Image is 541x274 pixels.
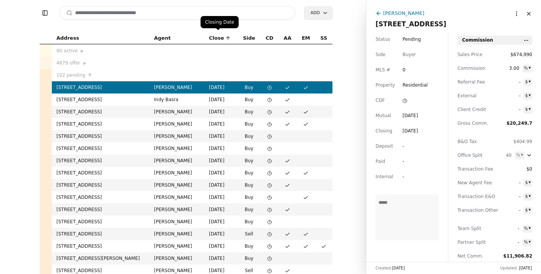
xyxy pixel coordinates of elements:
span: Commission [458,64,492,72]
span: Side [376,51,385,58]
button: $ [523,78,532,86]
td: [DATE] [204,93,238,106]
td: [PERSON_NAME] [149,81,204,93]
span: - [507,193,520,200]
div: ▾ [528,206,531,213]
div: Created: [376,265,405,271]
td: Buy [238,106,260,118]
span: AA [284,34,291,42]
span: 0 [403,66,416,74]
span: - [507,92,520,100]
div: ▾ [528,193,531,200]
td: [DATE] [204,142,238,155]
span: Referral Fee [458,78,492,86]
td: [DATE] [204,118,238,130]
td: [DATE] [204,81,238,93]
td: [STREET_ADDRESS] [52,81,149,93]
div: ▾ [528,225,531,232]
span: Side [243,34,255,42]
button: % [522,239,532,246]
td: Buy [238,240,260,252]
div: Buyer [403,51,416,58]
span: [DATE] [392,266,405,270]
td: [PERSON_NAME] [149,240,204,252]
span: CDF [376,97,385,104]
div: - [403,142,416,150]
span: CD [266,34,273,42]
div: - [403,158,416,165]
td: Buy [238,167,260,179]
td: [DATE] [204,130,238,142]
td: Buy [238,142,260,155]
span: Close [209,34,224,42]
td: [STREET_ADDRESS] [52,106,149,118]
span: Transaction Fee [458,165,492,173]
span: B&O Tax [458,138,492,145]
div: Closing Date [201,16,239,28]
button: $ [523,179,532,187]
span: - [507,206,520,214]
button: % [522,225,532,232]
td: [PERSON_NAME] [149,216,204,228]
div: Office Split [458,152,492,159]
span: - [507,179,520,187]
span: External [458,92,492,100]
span: [STREET_ADDRESS] [376,20,446,28]
td: [DATE] [204,240,238,252]
div: ▾ [528,106,531,113]
div: [DATE] [403,112,418,119]
td: Buy [238,118,260,130]
td: [DATE] [204,252,238,264]
td: Indy Basra [149,93,204,106]
td: [DATE] [204,155,238,167]
td: [PERSON_NAME] [149,203,204,216]
button: Add [304,6,332,19]
span: - [507,78,520,86]
span: Transaction Other [458,206,492,214]
div: 4879 offer [56,59,145,67]
td: [STREET_ADDRESS] [52,167,149,179]
span: Team Split [458,225,492,232]
td: [PERSON_NAME] [149,155,204,167]
td: [PERSON_NAME] [149,191,204,203]
td: Buy [238,130,260,142]
span: EM [302,34,310,42]
span: Pending [403,35,421,43]
button: $ [523,206,532,214]
div: ▾ [528,239,531,245]
td: Buy [238,81,260,93]
div: ▾ [521,152,523,158]
span: Gross Comm. [458,119,492,127]
td: [STREET_ADDRESS] [52,240,149,252]
span: Status [376,35,390,43]
div: ▾ [528,179,531,186]
td: [STREET_ADDRESS] [52,118,149,130]
span: Partner Split [458,239,492,246]
span: Agent [154,34,171,42]
td: [PERSON_NAME] [149,106,204,118]
td: [PERSON_NAME] [149,252,204,264]
td: [PERSON_NAME] [149,228,204,240]
div: Updated: [500,265,532,271]
td: [STREET_ADDRESS] [52,216,149,228]
button: % [515,152,525,159]
div: ▾ [528,78,531,85]
td: Buy [238,191,260,203]
span: New Agent Fee [458,179,492,187]
span: MLS # [376,66,390,74]
button: $ [523,193,532,200]
td: Buy [238,216,260,228]
span: 3.00 [509,64,519,72]
span: - [507,106,520,113]
td: Buy [238,93,260,106]
div: - [403,173,416,181]
button: % [522,64,532,72]
button: $ [523,92,532,100]
td: [PERSON_NAME] [149,118,204,130]
td: [DATE] [204,203,238,216]
td: [DATE] [204,106,238,118]
td: [STREET_ADDRESS][PERSON_NAME] [52,252,149,264]
span: Paid [376,158,385,165]
td: [PERSON_NAME] [149,130,204,142]
td: [STREET_ADDRESS] [52,228,149,240]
